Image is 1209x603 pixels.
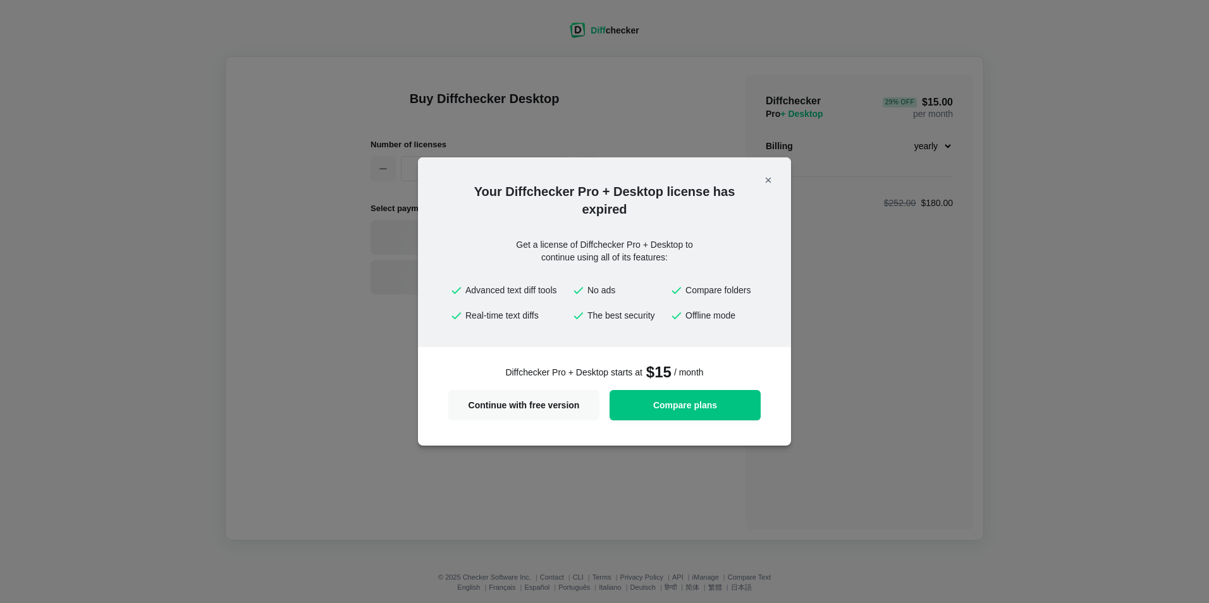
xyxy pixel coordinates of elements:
[465,284,565,296] span: Advanced text diff tools
[448,390,599,420] button: Continue with free version
[587,284,663,296] span: No ads
[587,309,663,322] span: The best security
[610,390,761,420] a: Compare plans
[456,401,592,410] span: Continue with free version
[758,170,778,190] button: Close modal
[685,309,759,322] span: Offline mode
[505,366,642,379] span: Diffchecker Pro + Desktop starts at
[674,366,704,379] span: / month
[645,362,672,382] span: $15
[617,401,753,410] span: Compare plans
[465,309,565,322] span: Real-time text diffs
[685,284,759,296] span: Compare folders
[418,183,791,218] h2: Your Diffchecker Pro + Desktop license has expired
[491,238,718,264] div: Get a license of Diffchecker Pro + Desktop to continue using all of its features:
